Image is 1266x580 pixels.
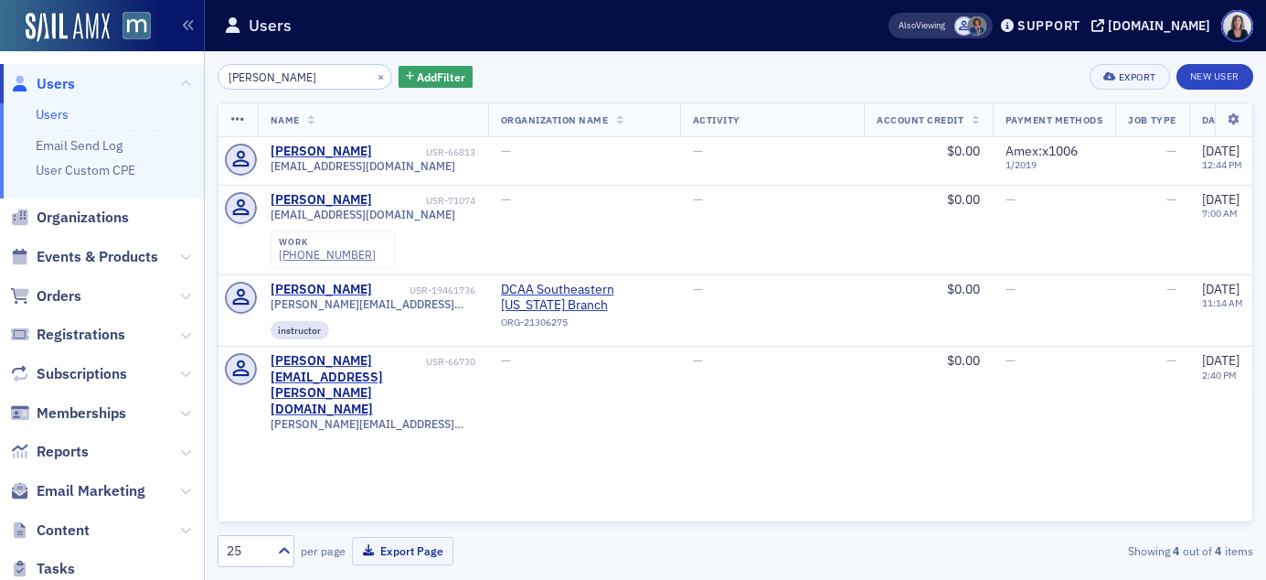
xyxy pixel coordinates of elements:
[1202,281,1239,297] span: [DATE]
[110,12,151,43] a: View Homepage
[37,364,127,384] span: Subscriptions
[1202,352,1239,369] span: [DATE]
[10,521,90,541] a: Content
[1090,64,1169,90] button: Export
[501,282,667,314] a: DCAA Southeastern [US_STATE] Branch
[271,144,372,160] a: [PERSON_NAME]
[947,191,980,208] span: $0.00
[37,325,125,345] span: Registrations
[1005,159,1103,171] span: 1 / 2019
[501,282,667,314] span: DCAA Southeastern Maryland Branch
[1202,143,1239,159] span: [DATE]
[1202,158,1242,171] time: 12:44 PM
[10,442,89,462] a: Reports
[10,74,75,94] a: Users
[10,403,126,424] a: Memberships
[1091,19,1217,32] button: [DOMAIN_NAME]
[399,66,473,89] button: AddFilter
[10,208,129,228] a: Organizations
[1176,64,1253,90] a: New User
[37,208,129,228] span: Organizations
[954,16,973,36] span: Justin Chase
[501,113,609,126] span: Organization Name
[501,143,511,159] span: —
[271,321,330,339] div: instructor
[36,106,69,123] a: Users
[352,537,453,565] button: Export Page
[1005,191,1016,208] span: —
[10,364,127,384] a: Subscriptions
[249,15,292,37] h1: Users
[279,248,376,262] a: [PHONE_NUMBER]
[693,191,703,208] span: —
[279,237,376,248] div: work
[37,442,89,462] span: Reports
[1202,369,1237,381] time: 2:40 PM
[10,559,75,579] a: Tasks
[301,542,346,559] label: per page
[947,281,980,297] span: $0.00
[10,247,158,267] a: Events & Products
[1202,191,1239,208] span: [DATE]
[37,247,158,267] span: Events & Products
[1128,113,1176,126] span: Job Type
[1166,281,1176,297] span: —
[1166,191,1176,208] span: —
[899,19,945,32] span: Viewing
[37,481,145,501] span: Email Marketing
[417,69,465,85] span: Add Filter
[1166,352,1176,369] span: —
[877,113,963,126] span: Account Credit
[1108,17,1210,34] div: [DOMAIN_NAME]
[10,325,125,345] a: Registrations
[693,352,703,369] span: —
[1005,281,1016,297] span: —
[501,352,511,369] span: —
[1017,17,1080,34] div: Support
[227,542,267,561] div: 25
[271,353,423,417] a: [PERSON_NAME][EMAIL_ADDRESS][PERSON_NAME][DOMAIN_NAME]
[10,286,81,306] a: Orders
[10,481,145,501] a: Email Marketing
[271,113,300,126] span: Name
[693,281,703,297] span: —
[271,192,372,209] a: [PERSON_NAME]
[1005,352,1016,369] span: —
[1212,542,1225,559] strong: 4
[36,137,122,154] a: Email Send Log
[375,146,475,158] div: USR-66813
[37,286,81,306] span: Orders
[26,13,110,42] img: SailAMX
[1202,296,1243,309] time: 11:14 AM
[1166,143,1176,159] span: —
[426,356,475,368] div: USR-66730
[375,285,475,296] div: USR-19461736
[899,19,916,31] div: Also
[1221,10,1253,42] span: Profile
[1119,72,1156,82] div: Export
[1170,542,1183,559] strong: 4
[37,559,75,579] span: Tasks
[37,521,90,541] span: Content
[1005,143,1078,159] span: Amex : x1006
[947,143,980,159] span: $0.00
[122,12,151,40] img: SailAMX
[967,16,986,36] span: Chris Dougherty
[1005,113,1103,126] span: Payment Methods
[501,317,667,335] div: ORG-21306275
[271,159,455,173] span: [EMAIL_ADDRESS][DOMAIN_NAME]
[375,195,475,207] div: USR-71074
[501,191,511,208] span: —
[1202,207,1238,220] time: 7:00 AM
[271,282,372,298] a: [PERSON_NAME]
[36,162,135,178] a: User Custom CPE
[271,297,475,311] span: [PERSON_NAME][EMAIL_ADDRESS][PERSON_NAME][DOMAIN_NAME]
[693,143,703,159] span: —
[947,352,980,369] span: $0.00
